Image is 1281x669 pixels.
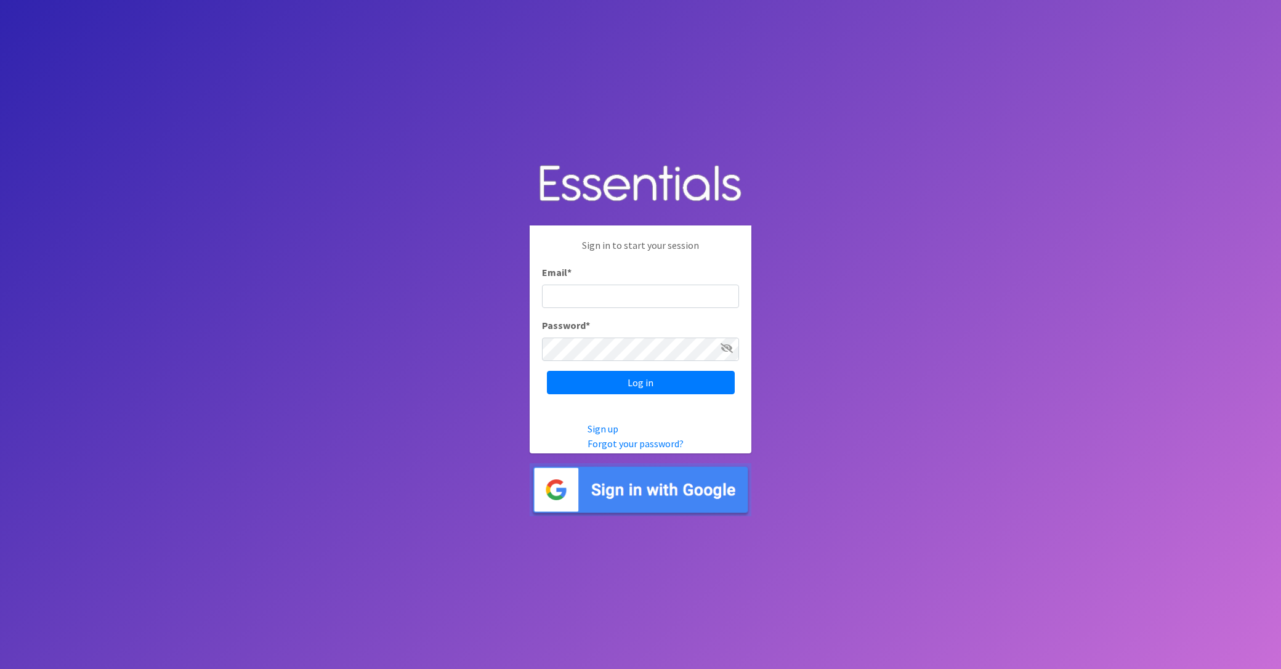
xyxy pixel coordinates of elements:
[588,437,684,450] a: Forgot your password?
[547,371,735,394] input: Log in
[530,153,751,216] img: Human Essentials
[588,423,618,435] a: Sign up
[567,266,572,278] abbr: required
[542,318,590,333] label: Password
[542,265,572,280] label: Email
[586,319,590,331] abbr: required
[530,463,751,517] img: Sign in with Google
[542,238,739,265] p: Sign in to start your session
